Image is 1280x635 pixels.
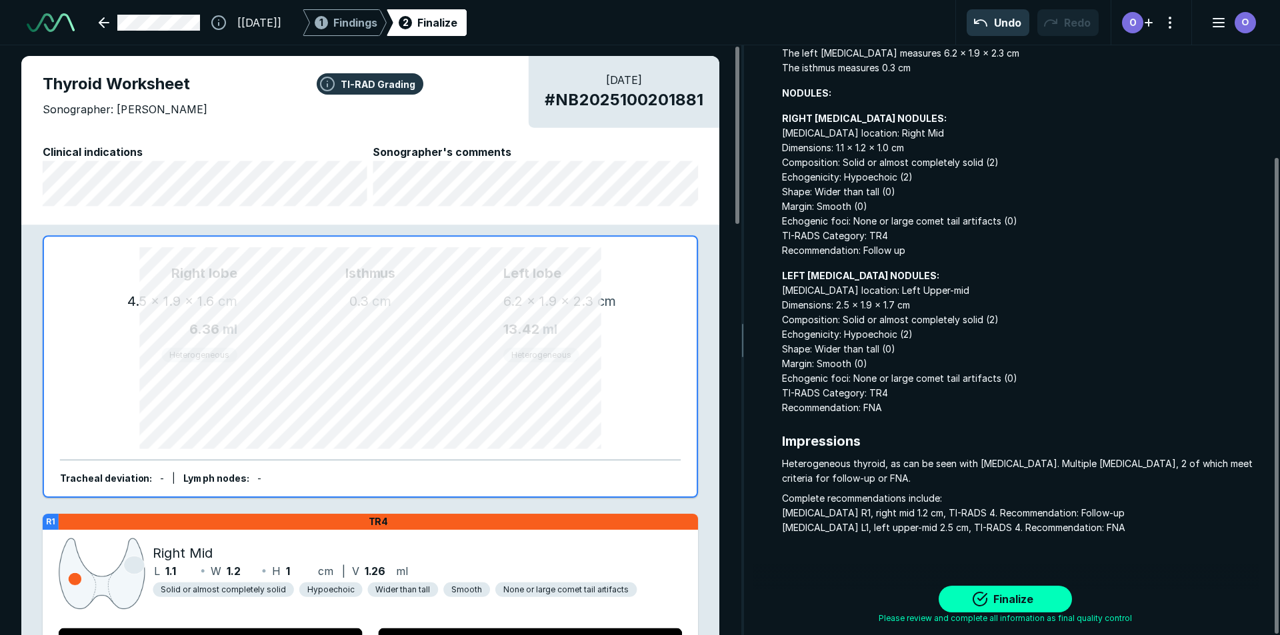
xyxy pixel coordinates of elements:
span: cm [218,293,237,309]
span: 1.26 [365,563,386,579]
span: # NB2025100201881 [545,88,703,112]
button: Redo [1037,9,1099,36]
span: | [342,564,345,578]
span: ml [396,563,408,579]
span: [MEDICAL_DATA] location: Right Mid Dimensions: 1.1 x 1.2 x 1.0 cm Composition: Solid or almost co... [782,111,1259,258]
span: Sonographer's comments [373,144,698,160]
span: Isthmus [237,263,503,283]
span: cm [597,293,617,309]
span: Tracheal deviation : [60,473,153,484]
span: [[DATE]] [237,15,281,31]
span: 1 [286,563,290,579]
span: Findings [333,15,377,31]
span: Clinical indications [43,144,368,160]
span: The right [MEDICAL_DATA] measures 4.5 x 1.9 x 1.6 cm The left [MEDICAL_DATA] measures 6.2 x 1.9 x... [782,31,1259,75]
span: - [257,473,261,484]
div: 2Finalize [387,9,467,36]
span: 1.1 [165,563,176,579]
strong: RIGHT [MEDICAL_DATA] NODULES: [782,113,947,124]
span: ml [223,321,237,337]
span: Left lobe [503,263,665,283]
button: Finalize [939,586,1072,612]
span: Please review and complete all information as final quality control [879,612,1132,624]
a: See-Mode Logo [21,8,80,37]
span: O [1242,15,1249,29]
span: cm [372,293,391,309]
span: 13.42 [503,321,539,337]
span: [MEDICAL_DATA] location: Left Upper-mid Dimensions: 2.5 x 1.9 x 1.7 cm Composition: Solid or almo... [782,269,1259,415]
span: Heterogeneous [511,349,571,361]
div: avatar-name [1235,12,1256,33]
strong: LEFT [MEDICAL_DATA] NODULES: [782,270,939,281]
span: [DATE] [545,72,703,88]
div: 1Findings [303,9,387,36]
span: Hypoechoic [307,584,355,596]
span: 0.3 [349,293,369,309]
button: Undo [967,9,1029,36]
span: Complete recommendations include: [MEDICAL_DATA] R1, right mid 1.2 cm, TI-RADS 4. Recommendation:... [782,491,1259,535]
span: Impressions [782,431,1259,451]
span: Sonographer: [PERSON_NAME] [43,101,207,117]
span: 6.2 x 1.9 x 2.3 [503,293,593,309]
span: ml [543,321,557,337]
div: avatar-name [1122,12,1143,33]
span: O [1129,15,1137,29]
img: See-Mode Logo [27,13,75,32]
span: None or large comet tail artifacts [503,584,629,596]
span: 1 [319,15,323,29]
img: UKKs9QAAAAZJREFUAwC4bwKY4c348gAAAABJRU5ErkJggg== [59,535,145,612]
span: V [352,563,359,579]
span: 4.5 x 1.9 x 1.6 [127,293,215,309]
span: Wider than tall [375,584,430,596]
span: TR4 [369,516,389,528]
div: | [172,472,175,486]
span: Right Mid [153,543,213,563]
button: avatar-name [1203,9,1259,36]
span: Right lobe [76,263,237,283]
span: 1.2 [227,563,241,579]
div: Finalize [417,15,457,31]
span: L [154,563,160,579]
strong: R1 [46,516,55,526]
span: W [211,563,221,579]
span: Smooth [451,584,482,596]
span: H [272,563,281,579]
span: Thyroid Worksheet [43,72,698,96]
span: Lymph nodes : [183,473,249,484]
span: 6.36 [189,321,219,337]
button: TI-RAD Grading [317,73,423,95]
span: 2 [403,15,409,29]
span: Solid or almost completely solid [161,584,285,596]
span: Heterogeneous [169,349,229,361]
strong: NODULES: [782,87,831,99]
span: cm [318,563,333,579]
span: Heterogeneous thyroid, as can be seen with [MEDICAL_DATA]. Multiple [MEDICAL_DATA], 2 of which me... [782,456,1259,486]
div: - [160,472,164,486]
